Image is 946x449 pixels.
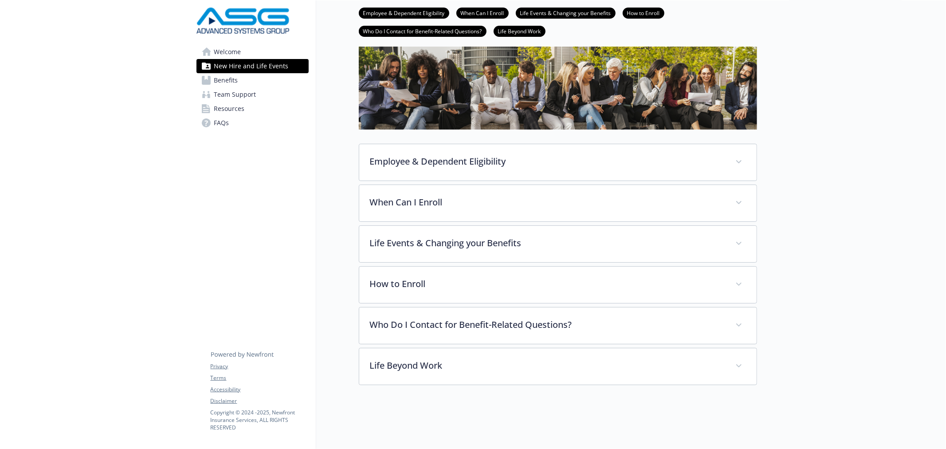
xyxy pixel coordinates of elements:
a: When Can I Enroll [456,8,509,17]
p: Who Do I Contact for Benefit-Related Questions? [370,318,725,331]
p: How to Enroll [370,277,725,291]
p: Employee & Dependent Eligibility [370,155,725,168]
a: Terms [211,374,308,382]
span: New Hire and Life Events [214,59,289,73]
p: When Can I Enroll [370,196,725,209]
p: Life Events & Changing your Benefits [370,236,725,250]
p: Copyright © 2024 - 2025 , Newfront Insurance Services, ALL RIGHTS RESERVED [211,409,308,431]
span: Welcome [214,45,241,59]
a: FAQs [196,116,309,130]
a: Disclaimer [211,397,308,405]
div: Life Beyond Work [359,348,757,385]
div: Who Do I Contact for Benefit-Related Questions? [359,307,757,344]
a: Who Do I Contact for Benefit-Related Questions? [359,27,487,35]
a: New Hire and Life Events [196,59,309,73]
p: Life Beyond Work [370,359,725,372]
span: Benefits [214,73,238,87]
a: How to Enroll [623,8,664,17]
img: new hire page banner [359,47,757,130]
div: Employee & Dependent Eligibility [359,144,757,181]
a: Team Support [196,87,309,102]
div: How to Enroll [359,267,757,303]
a: Benefits [196,73,309,87]
a: Life Events & Changing your Benefits [516,8,616,17]
a: Employee & Dependent Eligibility [359,8,449,17]
a: Welcome [196,45,309,59]
div: When Can I Enroll [359,185,757,221]
div: Life Events & Changing your Benefits [359,226,757,262]
a: Life Beyond Work [494,27,546,35]
a: Privacy [211,362,308,370]
span: FAQs [214,116,229,130]
span: Team Support [214,87,256,102]
span: Resources [214,102,245,116]
a: Accessibility [211,386,308,394]
a: Resources [196,102,309,116]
